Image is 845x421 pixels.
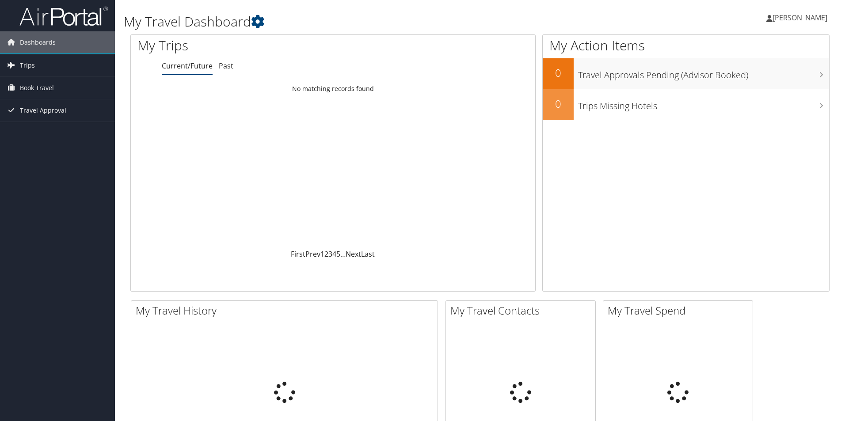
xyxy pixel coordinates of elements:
[219,61,233,71] a: Past
[543,96,574,111] h2: 0
[136,303,438,318] h2: My Travel History
[578,95,829,112] h3: Trips Missing Hotels
[543,65,574,80] h2: 0
[543,36,829,55] h1: My Action Items
[340,249,346,259] span: …
[328,249,332,259] a: 3
[20,99,66,121] span: Travel Approval
[332,249,336,259] a: 4
[305,249,320,259] a: Prev
[131,81,535,97] td: No matching records found
[773,13,827,23] span: [PERSON_NAME]
[137,36,360,55] h1: My Trips
[543,89,829,120] a: 0Trips Missing Hotels
[766,4,836,31] a: [PERSON_NAME]
[20,77,54,99] span: Book Travel
[608,303,753,318] h2: My Travel Spend
[291,249,305,259] a: First
[162,61,213,71] a: Current/Future
[450,303,595,318] h2: My Travel Contacts
[336,249,340,259] a: 5
[324,249,328,259] a: 2
[361,249,375,259] a: Last
[20,31,56,53] span: Dashboards
[20,54,35,76] span: Trips
[543,58,829,89] a: 0Travel Approvals Pending (Advisor Booked)
[320,249,324,259] a: 1
[578,64,829,81] h3: Travel Approvals Pending (Advisor Booked)
[346,249,361,259] a: Next
[19,6,108,27] img: airportal-logo.png
[124,12,599,31] h1: My Travel Dashboard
